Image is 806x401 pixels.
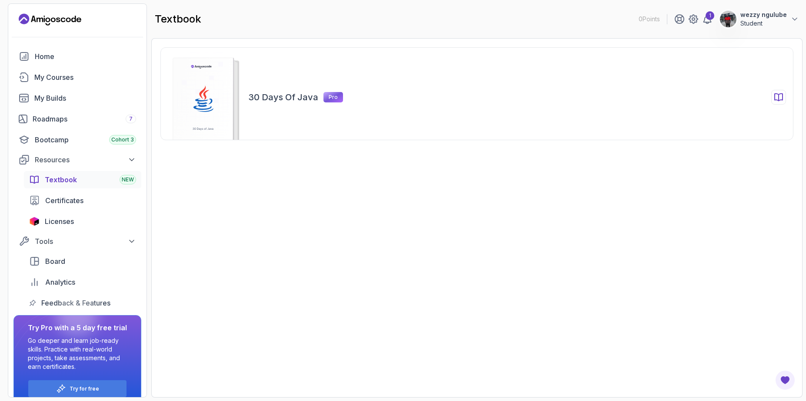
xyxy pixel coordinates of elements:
[24,273,141,291] a: analytics
[248,91,318,103] h2: 30 Days of Java
[45,195,83,206] span: Certificates
[28,336,127,371] p: Go deeper and learn job-ready skills. Practice with real-world projects, take assessments, and ea...
[19,13,81,26] a: Landing page
[13,152,141,168] button: Resources
[323,92,343,102] p: Pro
[24,253,141,270] a: board
[155,12,201,26] h2: textbook
[45,174,77,185] span: Textbook
[45,216,74,227] span: Licenses
[720,11,736,27] img: user profile image
[160,47,793,140] a: 30 Days of JavaPro
[35,236,136,247] div: Tools
[775,370,796,391] button: Open Feedback Button
[24,213,141,230] a: licenses
[639,15,660,23] p: 0 Points
[702,14,713,24] a: 1
[35,51,136,62] div: Home
[35,135,136,145] div: Bootcamp
[34,93,136,103] div: My Builds
[33,114,136,124] div: Roadmaps
[41,298,110,308] span: Feedback & Features
[13,69,141,86] a: courses
[24,294,141,312] a: feedback
[13,131,141,148] a: bootcamp
[29,217,40,226] img: jetbrains icon
[706,11,714,20] div: 1
[45,277,75,287] span: Analytics
[35,154,136,165] div: Resources
[70,385,99,392] a: Try for free
[34,72,136,82] div: My Courses
[24,171,141,188] a: textbook
[13,48,141,65] a: home
[129,115,133,122] span: 7
[45,256,65,266] span: Board
[740,10,787,19] p: wezzy ngulube
[13,89,141,107] a: builds
[28,380,127,398] button: Try for free
[13,110,141,128] a: roadmaps
[719,10,799,28] button: user profile imagewezzy ngulubeStudent
[122,176,134,183] span: NEW
[111,136,134,143] span: Cohort 3
[24,192,141,209] a: certificates
[13,233,141,249] button: Tools
[740,19,787,28] p: Student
